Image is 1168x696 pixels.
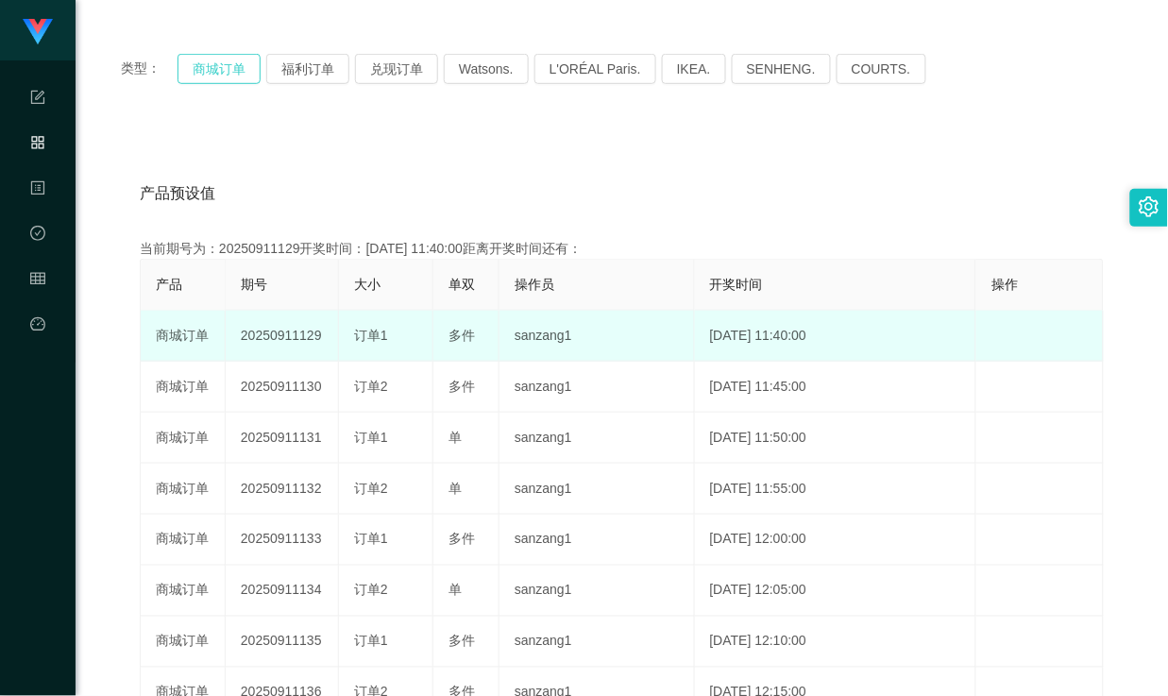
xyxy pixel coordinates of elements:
[499,311,695,362] td: sanzang1
[178,54,261,84] button: 商城订单
[449,430,462,445] span: 单
[30,127,45,164] i: 图标: appstore-o
[695,464,977,515] td: [DATE] 11:55:00
[266,54,349,84] button: 福利订单
[354,430,388,445] span: 订单1
[695,362,977,413] td: [DATE] 11:45:00
[499,413,695,464] td: sanzang1
[515,277,554,292] span: 操作员
[226,464,339,515] td: 20250911132
[499,617,695,668] td: sanzang1
[449,481,462,496] span: 单
[141,362,226,413] td: 商城订单
[141,617,226,668] td: 商城订单
[695,515,977,566] td: [DATE] 12:00:00
[355,54,438,84] button: 兑现订单
[354,481,388,496] span: 订单2
[141,566,226,617] td: 商城订单
[226,566,339,617] td: 20250911134
[226,311,339,362] td: 20250911129
[141,515,226,566] td: 商城订单
[241,277,267,292] span: 期号
[141,311,226,362] td: 商城订单
[30,91,45,259] span: 系统配置
[991,277,1018,292] span: 操作
[695,311,977,362] td: [DATE] 11:40:00
[226,362,339,413] td: 20250911130
[449,328,475,343] span: 多件
[354,277,381,292] span: 大小
[23,19,53,45] img: logo.9652507e.png
[499,515,695,566] td: sanzang1
[30,172,45,210] i: 图标: profile
[226,617,339,668] td: 20250911135
[732,54,831,84] button: SENHENG.
[30,81,45,119] i: 图标: form
[354,583,388,598] span: 订单2
[141,464,226,515] td: 商城订单
[30,272,45,440] span: 会员管理
[121,54,178,84] span: 类型：
[695,413,977,464] td: [DATE] 11:50:00
[449,277,475,292] span: 单双
[1139,196,1160,217] i: 图标: setting
[695,617,977,668] td: [DATE] 12:10:00
[710,277,763,292] span: 开奖时间
[140,239,1104,259] div: 当前期号为：20250911129开奖时间：[DATE] 11:40:00距离开奖时间还有：
[662,54,726,84] button: IKEA.
[499,464,695,515] td: sanzang1
[444,54,529,84] button: Watsons.
[226,515,339,566] td: 20250911133
[30,136,45,304] span: 产品管理
[30,181,45,349] span: 内容中心
[354,532,388,547] span: 订单1
[354,379,388,394] span: 订单2
[30,306,45,497] a: 图标: dashboard平台首页
[499,362,695,413] td: sanzang1
[449,532,475,547] span: 多件
[354,634,388,649] span: 订单1
[499,566,695,617] td: sanzang1
[140,182,215,205] span: 产品预设值
[449,583,462,598] span: 单
[30,217,45,255] i: 图标: check-circle-o
[156,277,182,292] span: 产品
[695,566,977,617] td: [DATE] 12:05:00
[449,379,475,394] span: 多件
[141,413,226,464] td: 商城订单
[30,263,45,300] i: 图标: table
[226,413,339,464] td: 20250911131
[837,54,926,84] button: COURTS.
[534,54,656,84] button: L'ORÉAL Paris.
[449,634,475,649] span: 多件
[30,227,45,395] span: 数据中心
[354,328,388,343] span: 订单1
